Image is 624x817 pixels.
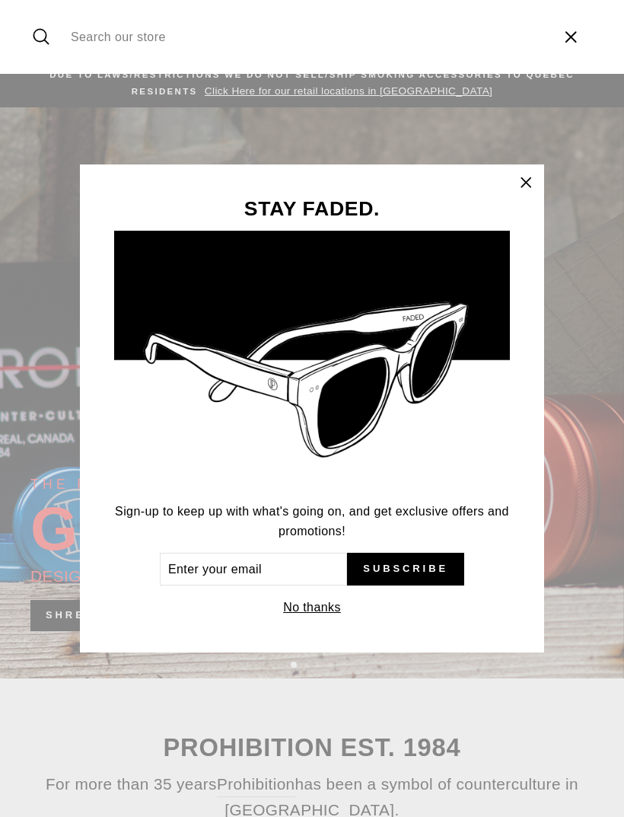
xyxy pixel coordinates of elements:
[114,199,510,219] h3: STAY FADED.
[347,553,464,586] button: Subscribe
[279,597,345,618] button: No thanks
[114,502,510,541] p: Sign-up to keep up with what's going on, and get exclusive offers and promotions!
[63,11,548,62] input: Search our store
[363,562,448,576] span: Subscribe
[160,553,347,586] input: Enter your email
